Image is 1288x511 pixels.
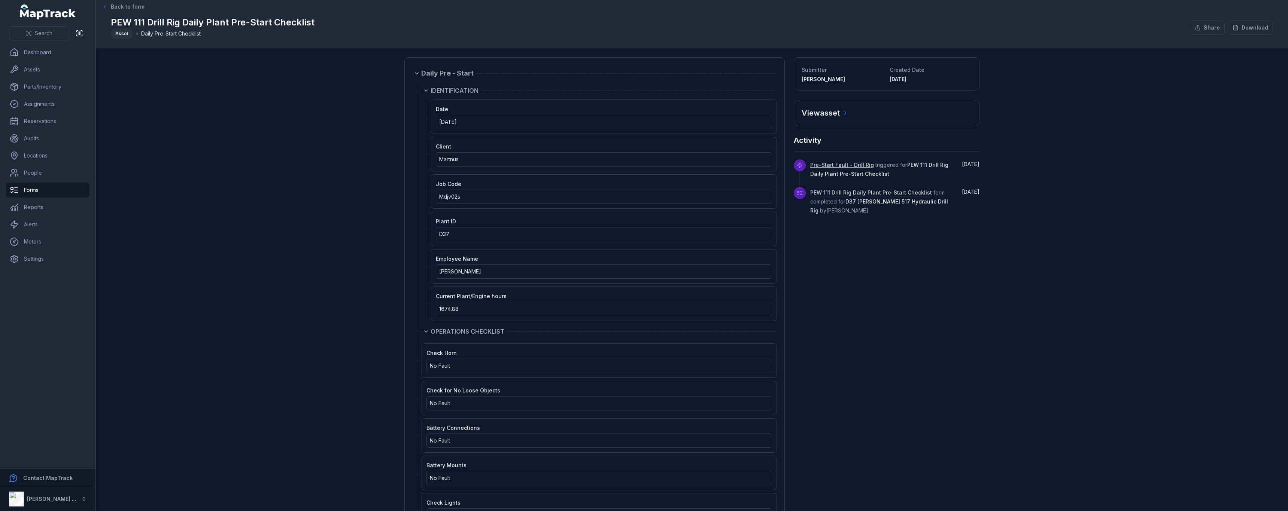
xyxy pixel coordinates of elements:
strong: [PERSON_NAME] Group [27,496,88,502]
h1: PEW 111 Drill Rig Daily Plant Pre-Start Checklist [111,16,315,28]
time: 10/7/2025, 12:00:00 AM [439,119,457,125]
span: D37 [439,231,449,237]
span: No Fault [430,437,450,444]
a: Viewasset [802,108,849,118]
span: [PERSON_NAME] [802,76,845,82]
span: Mdjv02s [439,193,460,200]
button: Download [1228,21,1273,35]
a: Dashboard [6,45,89,60]
span: Date [436,106,448,112]
span: [DATE] [962,189,979,195]
button: Share [1190,21,1225,35]
div: Asset [111,28,133,39]
a: Reports [6,200,89,215]
span: form completed for by [PERSON_NAME] [810,189,948,214]
span: Check Lights [426,499,461,506]
time: 10/7/2025, 8:23:43 AM [962,189,979,195]
span: [DATE] [962,161,979,167]
a: Settings [6,251,89,266]
time: 10/7/2025, 8:23:43 AM [890,76,906,82]
span: Employee Name [436,255,478,262]
span: Search [35,30,52,37]
span: Battery Mounts [426,462,467,468]
a: People [6,165,89,180]
span: Martnus [439,156,459,162]
a: Back to form [103,3,145,10]
span: [DATE] [439,119,457,125]
a: Assets [6,62,89,77]
span: Current Plant/Engine hours [436,293,507,299]
span: Daily Pre - Start [421,68,474,79]
span: No Fault [430,475,450,481]
a: Forms [6,183,89,198]
span: OPERATIONS CHECKLIST [431,327,504,336]
a: MapTrack [20,4,76,19]
span: [PERSON_NAME] [439,268,481,275]
span: Battery Connections [426,425,480,431]
span: No Fault [430,362,450,369]
a: Parts/Inventory [6,79,89,94]
a: Audits [6,131,89,146]
span: triggered for [810,162,948,177]
span: Check for No Loose Objects [426,387,500,394]
span: Back to form [111,3,145,10]
span: [DATE] [890,76,906,82]
time: 10/7/2025, 8:23:43 AM [962,161,979,167]
span: Submitter [802,67,827,73]
a: Locations [6,148,89,163]
strong: Contact MapTrack [23,475,73,481]
span: 1674.88 [439,306,459,312]
span: IDENTIFICATION [431,86,479,95]
a: Pre-Start Fault - Drill Rig [810,161,874,169]
a: PEW 111 Drill Rig Daily Plant Pre-Start Checklist [810,189,932,196]
span: Check Horn [426,350,457,356]
h2: View asset [802,108,840,118]
span: Daily Pre-Start Checklist [141,30,201,37]
span: D37 [PERSON_NAME] 517 Hydraulic Drill Rig [810,198,948,214]
h2: Activity [794,135,821,146]
a: Reservations [6,114,89,129]
a: Alerts [6,217,89,232]
a: Assignments [6,97,89,111]
button: Search [9,26,69,40]
span: Created Date [890,67,924,73]
a: Meters [6,234,89,249]
span: Client [436,143,451,150]
span: Job Code [436,181,461,187]
span: Plant ID [436,218,456,224]
span: No Fault [430,400,450,406]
